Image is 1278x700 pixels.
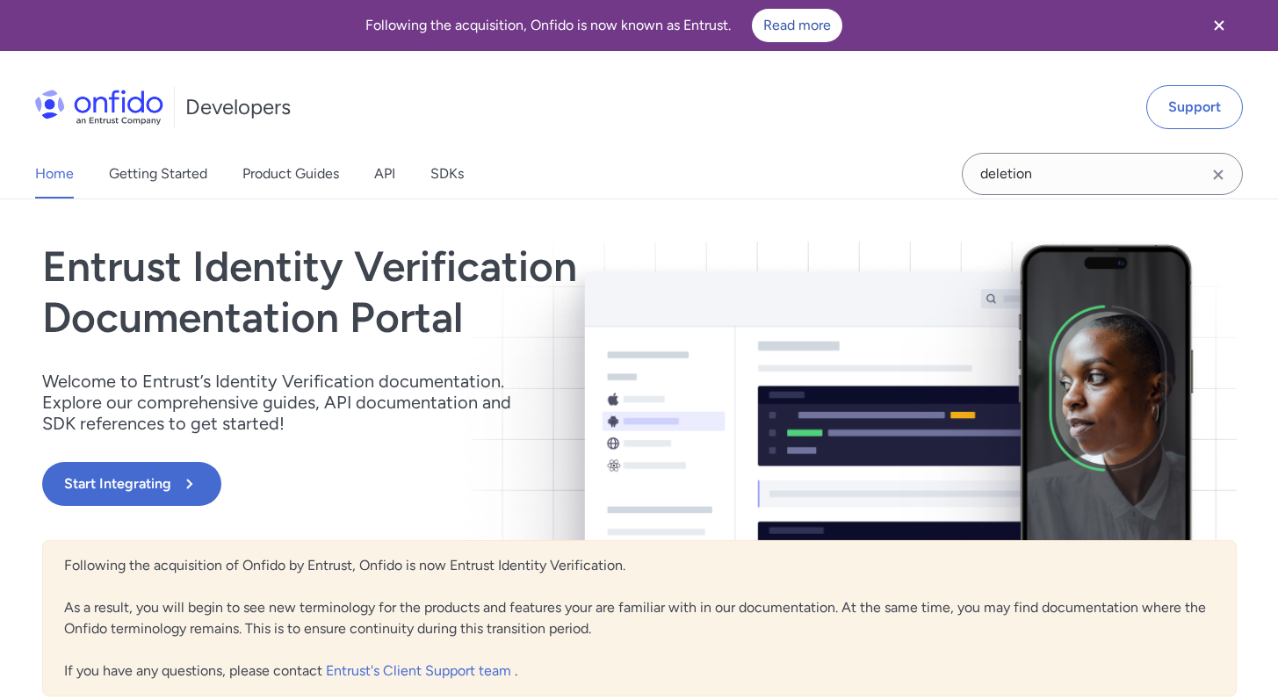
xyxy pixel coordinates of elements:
[42,242,878,343] h1: Entrust Identity Verification Documentation Portal
[185,93,291,121] h1: Developers
[1187,4,1252,47] button: Close banner
[1209,15,1230,36] svg: Close banner
[326,662,515,679] a: Entrust's Client Support team
[374,149,395,198] a: API
[42,462,221,506] button: Start Integrating
[42,462,878,506] a: Start Integrating
[35,149,74,198] a: Home
[430,149,464,198] a: SDKs
[42,371,534,434] p: Welcome to Entrust’s Identity Verification documentation. Explore our comprehensive guides, API d...
[109,149,207,198] a: Getting Started
[752,9,842,42] a: Read more
[42,540,1237,696] div: Following the acquisition of Onfido by Entrust, Onfido is now Entrust Identity Verification. As a...
[242,149,339,198] a: Product Guides
[21,9,1187,42] div: Following the acquisition, Onfido is now known as Entrust.
[962,153,1243,195] input: Onfido search input field
[1208,164,1229,185] svg: Clear search field button
[35,90,163,125] img: Onfido Logo
[1146,85,1243,129] a: Support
